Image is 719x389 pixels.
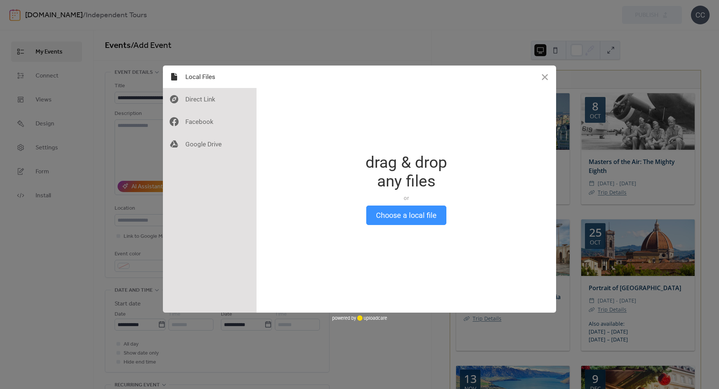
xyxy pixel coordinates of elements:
div: or [365,194,447,202]
div: Google Drive [163,133,257,155]
div: drag & drop any files [365,153,447,191]
button: Close [534,66,556,88]
div: Local Files [163,66,257,88]
button: Choose a local file [366,206,446,225]
div: Facebook [163,110,257,133]
div: powered by [332,313,387,324]
a: uploadcare [356,315,387,321]
div: Direct Link [163,88,257,110]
